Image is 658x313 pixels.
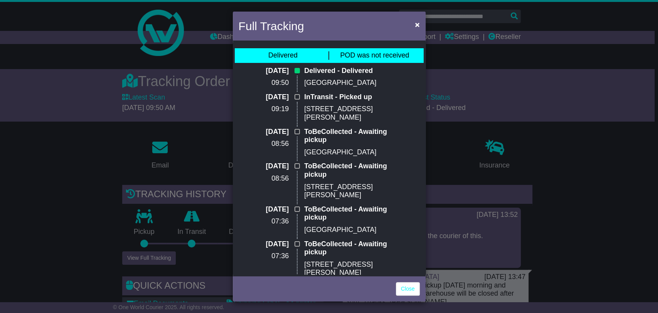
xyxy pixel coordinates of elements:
[247,140,289,148] p: 08:56
[247,162,289,171] p: [DATE]
[247,240,289,249] p: [DATE]
[247,205,289,214] p: [DATE]
[411,17,423,32] button: Close
[340,51,409,59] span: POD was not received
[247,128,289,136] p: [DATE]
[304,148,411,157] p: [GEOGRAPHIC_DATA]
[304,162,411,179] p: ToBeCollected - Awaiting pickup
[247,93,289,102] p: [DATE]
[247,174,289,183] p: 08:56
[247,105,289,113] p: 09:19
[247,79,289,87] p: 09:50
[304,79,411,87] p: [GEOGRAPHIC_DATA]
[247,252,289,261] p: 07:36
[247,67,289,75] p: [DATE]
[304,67,411,75] p: Delivered - Delivered
[304,183,411,200] p: [STREET_ADDRESS][PERSON_NAME]
[396,282,420,296] a: Close
[239,17,304,35] h4: Full Tracking
[304,205,411,222] p: ToBeCollected - Awaiting pickup
[304,261,411,277] p: [STREET_ADDRESS][PERSON_NAME]
[247,217,289,226] p: 07:36
[304,105,411,122] p: [STREET_ADDRESS][PERSON_NAME]
[268,51,298,60] div: Delivered
[415,20,419,29] span: ×
[304,128,411,144] p: ToBeCollected - Awaiting pickup
[304,240,411,257] p: ToBeCollected - Awaiting pickup
[304,226,411,234] p: [GEOGRAPHIC_DATA]
[304,93,411,102] p: InTransit - Picked up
